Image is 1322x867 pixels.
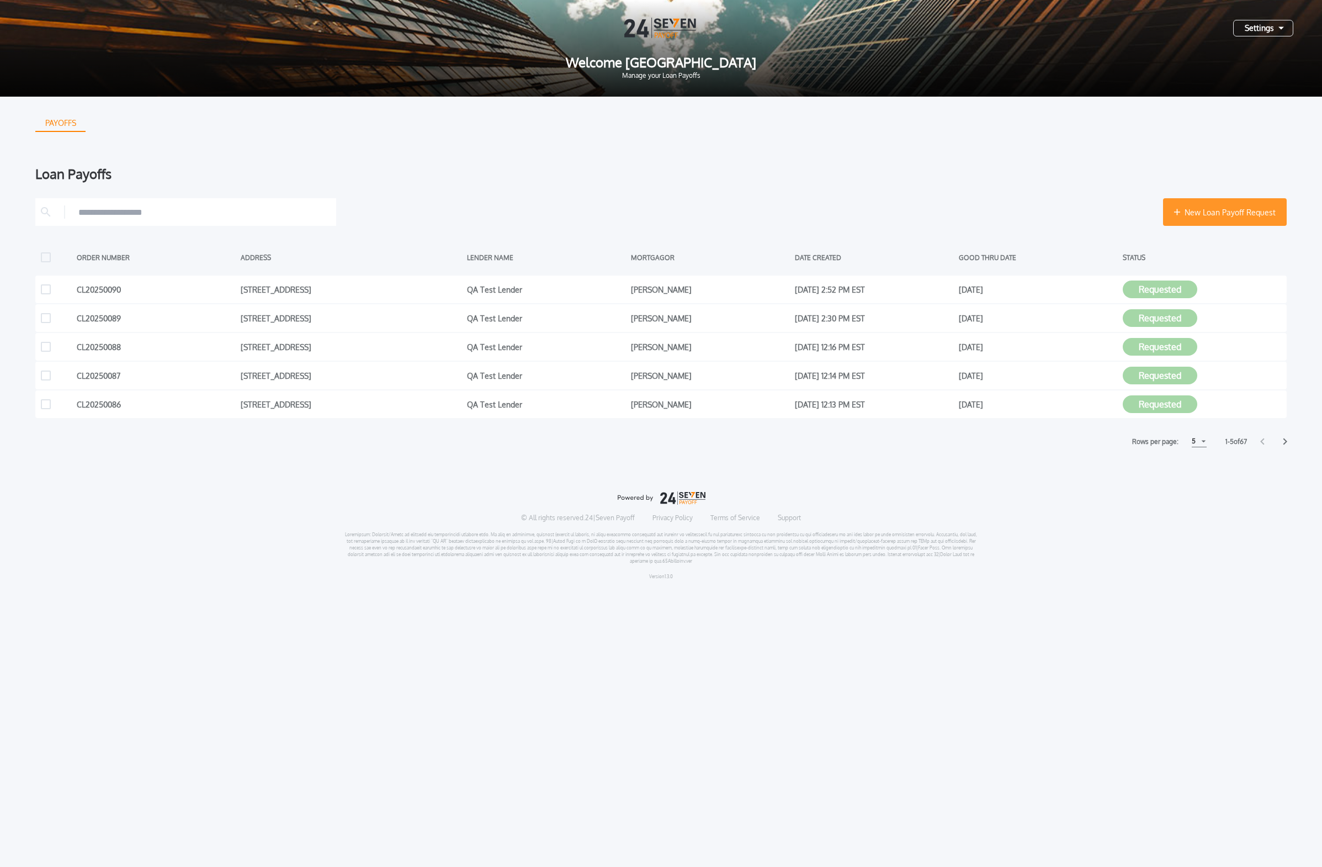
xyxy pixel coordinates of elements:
div: CL20250089 [77,310,235,326]
div: [DATE] [959,281,1117,298]
div: [STREET_ADDRESS] [241,396,461,413]
div: [STREET_ADDRESS] [241,367,461,384]
div: MORTGAGOR [631,249,789,266]
div: CL20250086 [77,396,235,413]
div: DATE CREATED [795,249,953,266]
div: [DATE] [959,396,1117,413]
p: Version 1.3.0 [649,573,673,580]
a: Terms of Service [710,514,760,522]
div: [DATE] 12:16 PM EST [795,339,953,355]
span: Welcome [GEOGRAPHIC_DATA] [18,56,1304,69]
button: Requested [1123,395,1197,413]
button: 5 [1192,436,1207,447]
div: LENDER NAME [467,249,625,266]
img: logo [617,491,705,505]
div: QA Test Lender [467,310,625,326]
div: [STREET_ADDRESS] [241,281,461,298]
div: GOOD THRU DATE [959,249,1117,266]
div: PAYOFFS [36,114,85,132]
div: [PERSON_NAME] [631,367,789,384]
img: Logo [624,18,698,38]
button: Requested [1123,367,1197,384]
div: ADDRESS [241,249,461,266]
div: [PERSON_NAME] [631,396,789,413]
div: CL20250090 [77,281,235,298]
div: STATUS [1123,249,1281,266]
div: QA Test Lender [467,339,625,355]
div: [PERSON_NAME] [631,281,789,298]
div: QA Test Lender [467,281,625,298]
div: [STREET_ADDRESS] [241,339,461,355]
button: New Loan Payoff Request [1163,198,1287,226]
div: [DATE] 12:14 PM EST [795,367,953,384]
span: Manage your Loan Payoffs [18,72,1304,79]
div: ORDER NUMBER [77,249,235,266]
div: [DATE] [959,367,1117,384]
div: [PERSON_NAME] [631,310,789,326]
button: PAYOFFS [35,114,86,132]
div: 5 [1192,435,1196,448]
div: [STREET_ADDRESS] [241,310,461,326]
div: QA Test Lender [467,396,625,413]
button: Requested [1123,281,1197,298]
button: Requested [1123,338,1197,356]
div: [DATE] 12:13 PM EST [795,396,953,413]
button: Requested [1123,309,1197,327]
div: [DATE] 2:52 PM EST [795,281,953,298]
div: [PERSON_NAME] [631,339,789,355]
a: Privacy Policy [652,514,693,522]
div: [DATE] 2:30 PM EST [795,310,953,326]
button: Settings [1233,20,1293,36]
a: Support [778,514,801,522]
label: 1 - 5 of 67 [1225,436,1247,447]
div: QA Test Lender [467,367,625,384]
div: CL20250088 [77,339,235,355]
div: [DATE] [959,339,1117,355]
div: CL20250087 [77,367,235,384]
label: Rows per page: [1132,436,1178,447]
div: [DATE] [959,310,1117,326]
p: Loremipsum: Dolorsit/Ametc ad elitsedd eiu temporincidi utlabore etdo. Ma aliq en adminimve, quis... [344,531,978,564]
div: Loan Payoffs [35,167,1287,181]
p: © All rights reserved. 24|Seven Payoff [521,514,635,522]
span: New Loan Payoff Request [1185,207,1276,218]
